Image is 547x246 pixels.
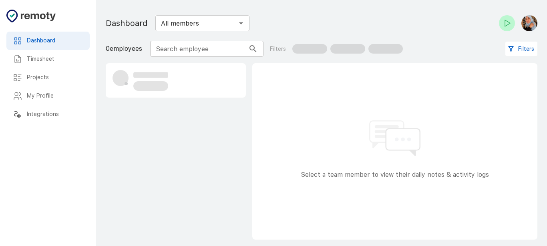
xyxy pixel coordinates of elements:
[505,42,537,56] button: Filters
[499,15,515,31] button: Check-in
[270,45,286,53] p: Filters
[6,87,90,105] div: My Profile
[106,44,142,54] p: 0 employees
[6,32,90,50] div: Dashboard
[27,36,83,45] h6: Dashboard
[6,105,90,124] div: Integrations
[6,50,90,68] div: Timesheet
[518,12,537,34] button: Malak Belabdi
[27,55,83,64] h6: Timesheet
[301,170,489,180] p: Select a team member to view their daily notes & activity logs
[27,92,83,100] h6: My Profile
[27,73,83,82] h6: Projects
[235,18,247,29] button: Open
[27,110,83,119] h6: Integrations
[106,17,147,30] h1: Dashboard
[6,68,90,87] div: Projects
[521,15,537,31] img: Malak Belabdi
